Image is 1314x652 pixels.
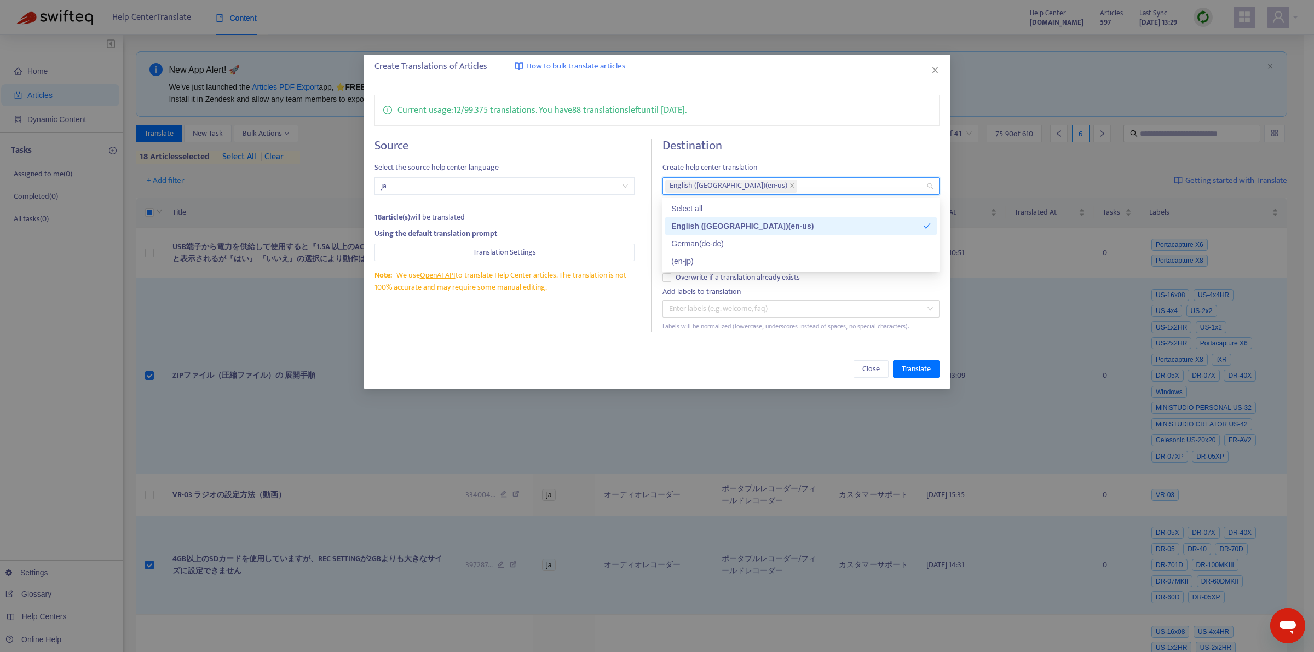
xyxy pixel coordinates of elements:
button: Translation Settings [374,244,635,261]
span: Note: [374,269,392,281]
iframe: メッセージングウィンドウを開くボタン [1270,608,1305,643]
h4: Source [374,139,635,153]
div: Select all [665,200,937,217]
strong: 18 article(s) [374,211,410,223]
span: Translate [902,363,931,375]
button: Translate [893,360,940,378]
button: Close [929,64,941,76]
span: ja [381,178,628,194]
div: Using the default translation prompt [374,228,635,240]
a: How to bulk translate articles [515,60,625,73]
div: will be translated [374,211,635,223]
div: Add labels to translation [662,286,940,298]
span: Close [862,363,880,375]
span: Select the source help center language [374,161,635,174]
div: German ( de-de ) [671,238,931,250]
a: OpenAI API [420,269,456,281]
span: check [923,222,931,230]
div: We use to translate Help Center articles. The translation is not 100% accurate and may require so... [374,269,635,293]
h4: Destination [662,139,940,153]
div: ( en-jp ) [671,255,931,267]
p: Current usage: 12 / 99.375 translations . You have 88 translations left until [DATE] . [397,103,687,117]
span: info-circle [383,103,392,114]
span: How to bulk translate articles [526,60,625,73]
div: English ([GEOGRAPHIC_DATA]) ( en-us ) [671,220,923,232]
div: Select all [671,203,931,215]
img: image-link [515,62,523,71]
span: Translation Settings [473,246,536,258]
span: Create help center translation [662,161,940,174]
span: English ([GEOGRAPHIC_DATA]) ( en-us ) [670,180,787,193]
span: close [931,66,940,74]
span: close [789,183,795,189]
div: Labels will be normalized (lowercase, underscores instead of spaces, no special characters). [662,321,940,332]
span: Overwrite if a translation already exists [671,272,804,284]
button: Close [854,360,889,378]
div: Create Translations of Articles [374,60,940,73]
